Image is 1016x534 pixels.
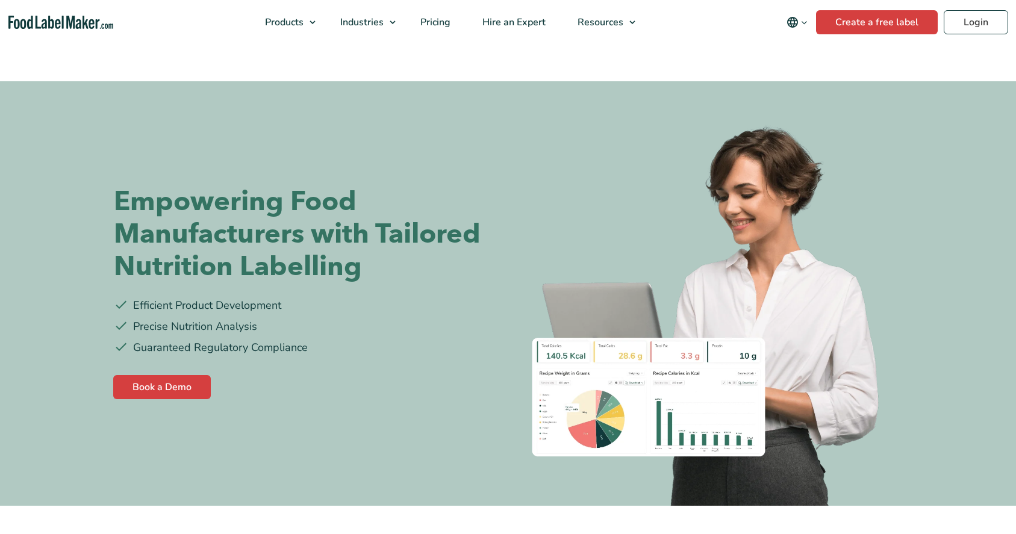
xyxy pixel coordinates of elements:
[261,16,305,29] span: Products
[816,10,938,34] a: Create a free label
[113,375,211,399] a: Book a Demo
[417,16,452,29] span: Pricing
[114,185,499,283] h1: Empowering Food Manufacturers with Tailored Nutrition Labelling
[778,10,816,34] button: Change language
[114,340,499,356] li: Guaranteed Regulatory Compliance
[944,10,1008,34] a: Login
[479,16,547,29] span: Hire an Expert
[337,16,385,29] span: Industries
[574,16,625,29] span: Resources
[8,16,113,29] a: Food Label Maker homepage
[114,318,499,335] li: Precise Nutrition Analysis
[114,297,499,314] li: Efficient Product Development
